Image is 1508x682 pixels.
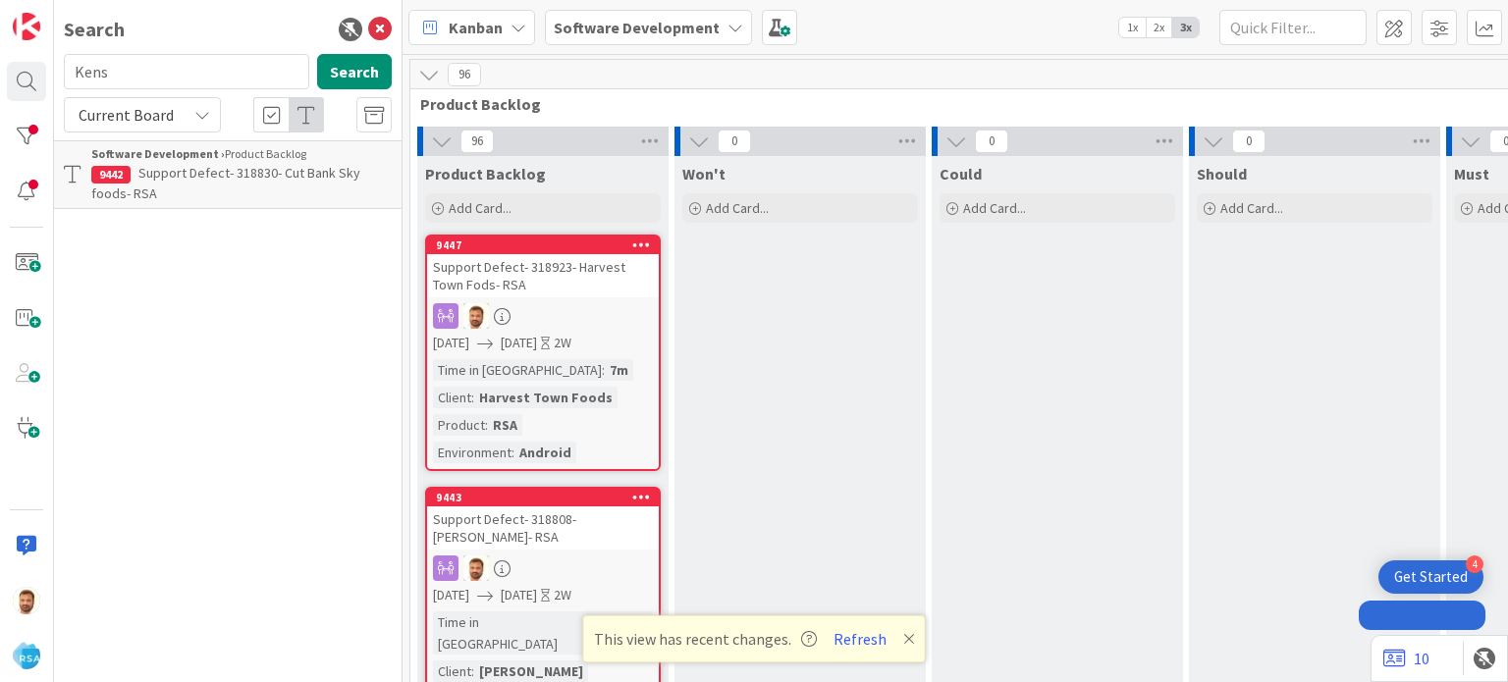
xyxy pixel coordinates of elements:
span: Add Card... [706,199,769,217]
div: 9443 [436,491,659,504]
span: [DATE] [433,585,469,605]
span: Add Card... [1220,199,1283,217]
div: Search [64,15,125,44]
div: Support Defect- 318808- [PERSON_NAME]- RSA [427,506,659,550]
div: Time in [GEOGRAPHIC_DATA] [433,359,602,381]
div: 9447 [436,238,659,252]
span: 2x [1146,18,1172,37]
div: 2W [554,585,571,605]
input: Quick Filter... [1219,10,1367,45]
span: Won't [682,164,726,184]
div: Get Started [1394,567,1468,587]
div: Android [514,442,576,463]
div: [PERSON_NAME] [474,660,588,682]
span: Support Defect- 318830- Cut Bank Sky foods- RSA [91,164,360,202]
b: Software Development [554,18,720,37]
span: Product Backlog [425,164,546,184]
a: Software Development ›Product Backlog9442Support Defect- 318830- Cut Bank Sky foods- RSA [54,140,402,209]
div: AS [427,555,659,581]
span: : [471,387,474,408]
span: : [512,442,514,463]
div: 4 [1466,555,1483,573]
div: Time in [GEOGRAPHIC_DATA] [433,611,590,655]
a: 10 [1383,647,1429,670]
span: [DATE] [501,585,537,605]
div: Harvest Town Foods [474,387,618,408]
div: 9447 [427,236,659,254]
div: AS [427,303,659,329]
span: : [471,660,474,682]
img: AS [463,303,489,329]
span: This view has recent changes. [594,627,817,651]
span: Kanban [449,16,503,39]
div: 9443 [427,489,659,506]
input: Search for title... [64,54,309,89]
img: AS [13,587,40,614]
div: 9443Support Defect- 318808- [PERSON_NAME]- RSA [427,489,659,550]
span: 0 [975,130,1008,153]
span: 0 [1232,130,1266,153]
div: 2W [554,333,571,353]
img: Visit kanbanzone.com [13,13,40,40]
span: : [602,359,605,381]
div: Environment [433,442,512,463]
img: avatar [13,642,40,669]
span: 1x [1119,18,1146,37]
span: 3x [1172,18,1199,37]
span: [DATE] [433,333,469,353]
span: Add Card... [449,199,512,217]
img: AS [463,555,489,581]
div: 7m [605,359,633,381]
div: 9442 [91,166,131,184]
button: Refresh [827,626,893,652]
b: Software Development › [91,146,225,161]
div: RSA [488,414,522,436]
span: : [485,414,488,436]
span: Add Card... [963,199,1026,217]
div: Client [433,387,471,408]
div: Support Defect- 318923- Harvest Town Fods- RSA [427,254,659,297]
span: Could [940,164,982,184]
span: 96 [460,130,494,153]
span: Must [1454,164,1489,184]
div: Product [433,414,485,436]
div: Product Backlog [91,145,392,163]
span: Should [1197,164,1247,184]
span: Current Board [79,105,174,125]
span: [DATE] [501,333,537,353]
button: Search [317,54,392,89]
div: Client [433,660,471,682]
div: 9447Support Defect- 318923- Harvest Town Fods- RSA [427,236,659,297]
span: 0 [718,130,751,153]
div: Open Get Started checklist, remaining modules: 4 [1378,560,1483,594]
span: 96 [448,63,481,86]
